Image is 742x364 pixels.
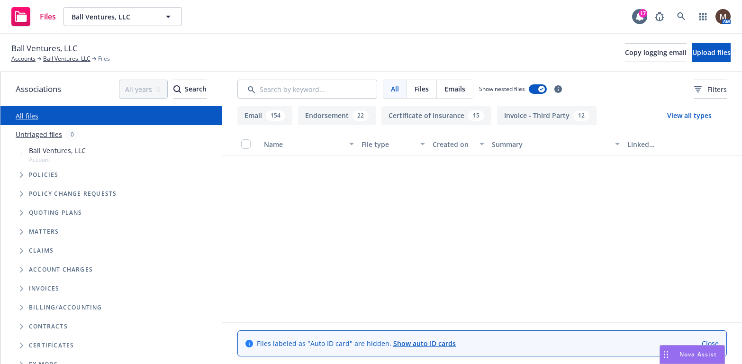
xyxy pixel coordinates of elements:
div: 0 [66,129,79,140]
span: Claims [29,248,54,254]
span: Quoting plans [29,210,82,216]
span: Emails [444,84,465,94]
span: Account [29,155,86,164]
a: Accounts [11,55,36,63]
span: Filters [694,84,727,94]
span: Copy logging email [625,48,687,57]
div: Search [173,80,207,98]
a: Untriaged files [16,129,62,139]
span: Billing/Accounting [29,305,102,310]
button: Nova Assist [660,345,725,364]
div: Tree Example [0,144,222,298]
span: Policy change requests [29,191,117,197]
div: 22 [353,110,369,121]
a: All files [16,111,38,120]
span: Policies [29,172,59,178]
span: Nova Assist [679,350,717,358]
a: Files [8,3,60,30]
button: Email [237,106,292,125]
button: Invoice - Third Party [497,106,597,125]
a: Switch app [694,7,713,26]
div: Name [264,139,344,149]
svg: Search [173,85,181,93]
div: 17 [639,9,647,18]
span: Files [40,13,56,20]
button: Summary [488,133,624,155]
button: Endorsement [298,106,376,125]
div: File type [362,139,415,149]
input: Search by keyword... [237,80,377,99]
a: Show auto ID cards [393,339,456,348]
button: Certificate of insurance [381,106,491,125]
img: photo [715,9,731,24]
button: Ball Ventures, LLC [63,7,182,26]
span: Filters [707,84,727,94]
a: Ball Ventures, LLC [43,55,90,63]
button: Name [260,133,358,155]
button: Copy logging email [625,43,687,62]
span: Upload files [692,48,731,57]
button: View all types [652,106,727,125]
span: Files labeled as "Auto ID card" are hidden. [257,338,456,348]
div: Summary [492,139,609,149]
button: Linked associations [624,133,695,155]
span: All [391,84,399,94]
a: Close [702,338,719,348]
button: File type [358,133,429,155]
button: SearchSearch [173,80,207,99]
div: 15 [468,110,484,121]
button: Upload files [692,43,731,62]
div: 12 [573,110,589,121]
button: Created on [429,133,488,155]
span: Invoices [29,286,60,291]
div: Linked associations [627,139,691,149]
span: Contracts [29,324,68,329]
span: Files [98,55,110,63]
span: Ball Ventures, LLC [72,12,154,22]
span: Associations [16,83,61,95]
button: Filters [694,80,727,99]
span: Matters [29,229,59,235]
div: Created on [433,139,474,149]
div: 154 [266,110,285,121]
input: Select all [241,139,251,149]
span: Ball Ventures, LLC [29,146,86,155]
div: Drag to move [660,346,672,364]
a: Report a Bug [650,7,669,26]
span: Account charges [29,267,93,273]
a: Search [672,7,691,26]
span: Certificates [29,343,74,348]
span: Show nested files [479,85,525,93]
span: Files [415,84,429,94]
span: Ball Ventures, LLC [11,42,78,55]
